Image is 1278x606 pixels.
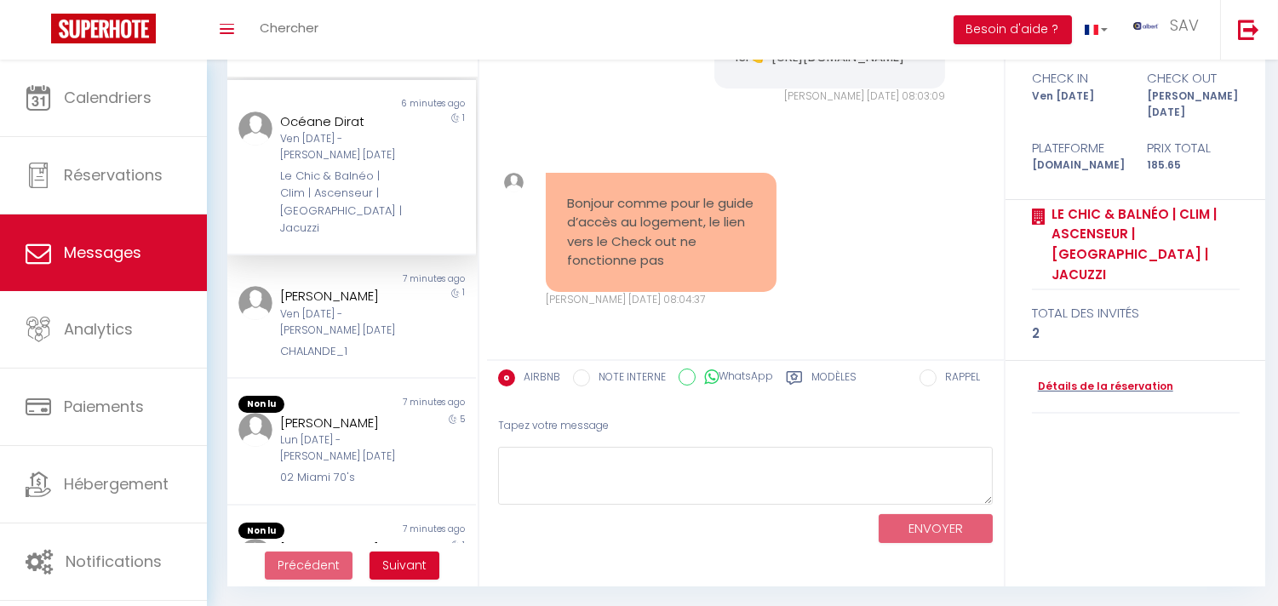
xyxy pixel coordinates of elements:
[64,396,144,417] span: Paiements
[64,87,152,108] span: Calendriers
[1021,138,1136,158] div: Plateforme
[238,523,284,540] span: Non lu
[1170,14,1199,36] span: SAV
[280,469,403,486] div: 02 Miami 70's
[352,396,476,413] div: 7 minutes ago
[238,413,272,447] img: ...
[66,551,162,572] span: Notifications
[370,552,439,580] button: Next
[498,405,993,447] div: Tapez votre message
[460,413,465,426] span: 5
[280,168,403,237] div: Le Chic & Balnéo | Clim | Ascenseur | [GEOGRAPHIC_DATA] | Jacuzzi
[280,111,403,132] div: Océane Dirat
[1136,68,1251,89] div: check out
[515,369,560,388] label: AIRBNB
[1133,22,1159,30] img: ...
[238,286,272,320] img: ...
[64,242,141,263] span: Messages
[280,343,403,360] div: CHALANDE_1
[51,14,156,43] img: Super Booking
[238,111,272,146] img: ...
[1032,379,1173,395] a: Détails de la réservation
[546,292,777,308] div: [PERSON_NAME] [DATE] 08:04:37
[64,473,169,495] span: Hébergement
[696,369,773,387] label: WhatsApp
[504,173,524,192] img: ...
[462,111,465,124] span: 1
[280,432,403,465] div: Lun [DATE] - [PERSON_NAME] [DATE]
[1136,138,1251,158] div: Prix total
[260,19,318,37] span: Chercher
[811,369,857,391] label: Modèles
[590,369,666,388] label: NOTE INTERNE
[1046,204,1240,284] a: Le Chic & Balnéo | Clim | Ascenseur | [GEOGRAPHIC_DATA] | Jacuzzi
[280,539,403,559] div: [PERSON_NAME]
[280,306,403,339] div: Ven [DATE] - [PERSON_NAME] [DATE]
[64,318,133,340] span: Analytics
[1032,323,1240,344] div: 2
[1136,89,1251,121] div: [PERSON_NAME] [DATE]
[278,557,340,574] span: Précédent
[352,97,476,111] div: 6 minutes ago
[1021,89,1136,121] div: Ven [DATE]
[238,539,272,573] img: ...
[879,514,993,544] button: ENVOYER
[280,413,403,433] div: [PERSON_NAME]
[462,539,465,552] span: 1
[280,131,403,163] div: Ven [DATE] - [PERSON_NAME] [DATE]
[937,369,980,388] label: RAPPEL
[238,396,284,413] span: Non lu
[382,557,427,574] span: Suivant
[352,272,476,286] div: 7 minutes ago
[462,286,465,299] span: 1
[265,552,352,580] button: Previous
[1032,303,1240,323] div: total des invités
[1136,157,1251,174] div: 185.65
[352,523,476,540] div: 7 minutes ago
[714,89,945,105] div: [PERSON_NAME] [DATE] 08:03:09
[1238,19,1259,40] img: logout
[567,194,755,271] pre: Bonjour comme pour le guide d’accès au logement, le lien vers le Check out ne fonctionne pas
[954,15,1072,44] button: Besoin d'aide ?
[280,286,403,306] div: [PERSON_NAME]
[1021,68,1136,89] div: check in
[1021,157,1136,174] div: [DOMAIN_NAME]
[64,164,163,186] span: Réservations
